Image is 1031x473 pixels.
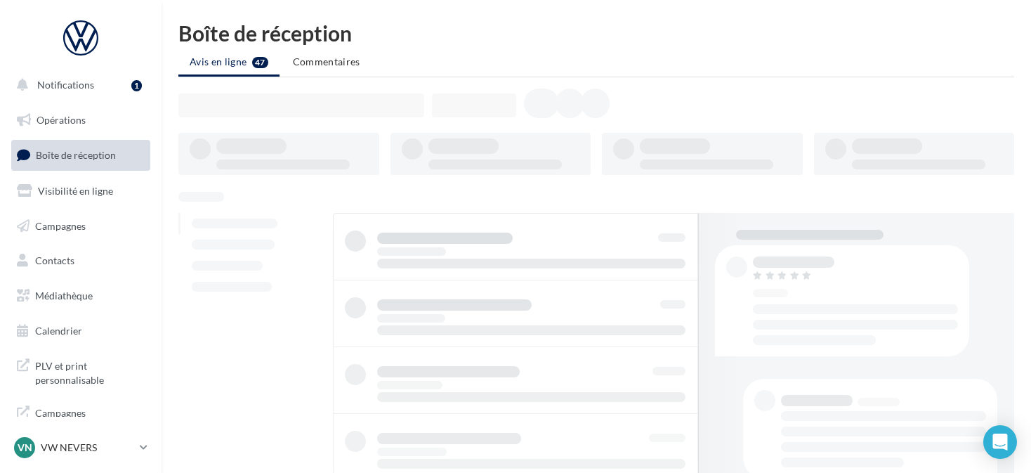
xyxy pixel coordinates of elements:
div: Open Intercom Messenger [983,425,1017,459]
div: 1 [131,80,142,91]
a: Campagnes DataOnDemand [8,398,153,439]
a: PLV et print personnalisable [8,351,153,392]
span: Contacts [35,254,74,266]
span: Opérations [37,114,86,126]
span: Médiathèque [35,290,93,302]
a: Opérations [8,105,153,135]
span: Commentaires [293,56,360,67]
a: Contacts [8,246,153,276]
span: Boîte de réception [36,149,116,161]
p: VW NEVERS [41,441,134,455]
a: Campagnes [8,212,153,241]
a: Calendrier [8,316,153,346]
span: PLV et print personnalisable [35,356,145,387]
span: Notifications [37,79,94,91]
a: Visibilité en ligne [8,176,153,206]
span: VN [18,441,32,455]
span: Visibilité en ligne [38,185,113,197]
a: Médiathèque [8,281,153,311]
span: Calendrier [35,325,82,337]
span: Campagnes [35,219,86,231]
a: VN VW NEVERS [11,434,150,461]
div: Boîte de réception [178,22,1014,44]
a: Boîte de réception [8,140,153,170]
button: Notifications 1 [8,70,147,100]
span: Campagnes DataOnDemand [35,403,145,434]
